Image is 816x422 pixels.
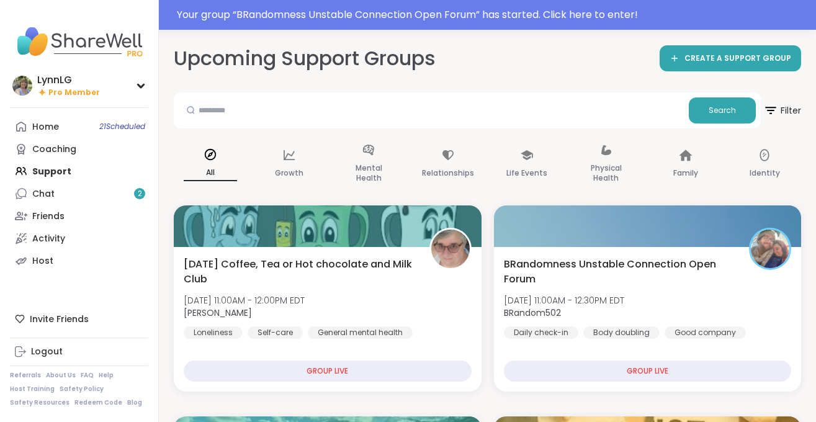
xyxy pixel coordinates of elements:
[184,361,472,382] div: GROUP LIVE
[583,326,660,339] div: Body doubling
[177,7,809,22] div: Your group “ BRandomness Unstable Connection Open Forum ” has started. Click here to enter!
[10,115,148,138] a: Home21Scheduled
[709,105,736,116] span: Search
[751,230,789,268] img: BRandom502
[504,294,624,307] span: [DATE] 11:00AM - 12:30PM EDT
[37,73,100,87] div: LynnLG
[10,385,55,393] a: Host Training
[32,210,65,223] div: Friends
[10,205,148,227] a: Friends
[184,165,237,181] p: All
[248,326,303,339] div: Self-care
[10,227,148,249] a: Activity
[10,182,148,205] a: Chat2
[32,143,76,156] div: Coaching
[504,307,561,319] b: BRandom502
[665,326,746,339] div: Good company
[60,385,104,393] a: Safety Policy
[10,20,148,63] img: ShareWell Nav Logo
[184,326,243,339] div: Loneliness
[74,398,122,407] a: Redeem Code
[763,92,801,128] button: Filter
[750,166,780,181] p: Identity
[81,371,94,380] a: FAQ
[184,257,416,287] span: [DATE] Coffee, Tea or Hot chocolate and Milk Club
[10,249,148,272] a: Host
[504,326,578,339] div: Daily check-in
[684,53,791,64] span: CREATE A SUPPORT GROUP
[32,233,65,245] div: Activity
[422,166,474,181] p: Relationships
[99,122,145,132] span: 21 Scheduled
[506,166,547,181] p: Life Events
[763,96,801,125] span: Filter
[184,307,252,319] b: [PERSON_NAME]
[99,371,114,380] a: Help
[32,255,53,267] div: Host
[31,346,63,358] div: Logout
[184,294,305,307] span: [DATE] 11:00AM - 12:00PM EDT
[10,371,41,380] a: Referrals
[127,398,142,407] a: Blog
[431,230,470,268] img: Susan
[32,188,55,200] div: Chat
[10,341,148,363] a: Logout
[504,257,736,287] span: BRandomness Unstable Connection Open Forum
[275,166,303,181] p: Growth
[342,161,395,186] p: Mental Health
[689,97,756,123] button: Search
[504,361,792,382] div: GROUP LIVE
[46,371,76,380] a: About Us
[48,88,100,98] span: Pro Member
[673,166,698,181] p: Family
[580,161,633,186] p: Physical Health
[10,138,148,160] a: Coaching
[660,45,801,71] a: CREATE A SUPPORT GROUP
[10,308,148,330] div: Invite Friends
[12,76,32,96] img: LynnLG
[10,398,69,407] a: Safety Resources
[308,326,413,339] div: General mental health
[174,45,436,73] h2: Upcoming Support Groups
[138,189,142,199] span: 2
[32,121,59,133] div: Home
